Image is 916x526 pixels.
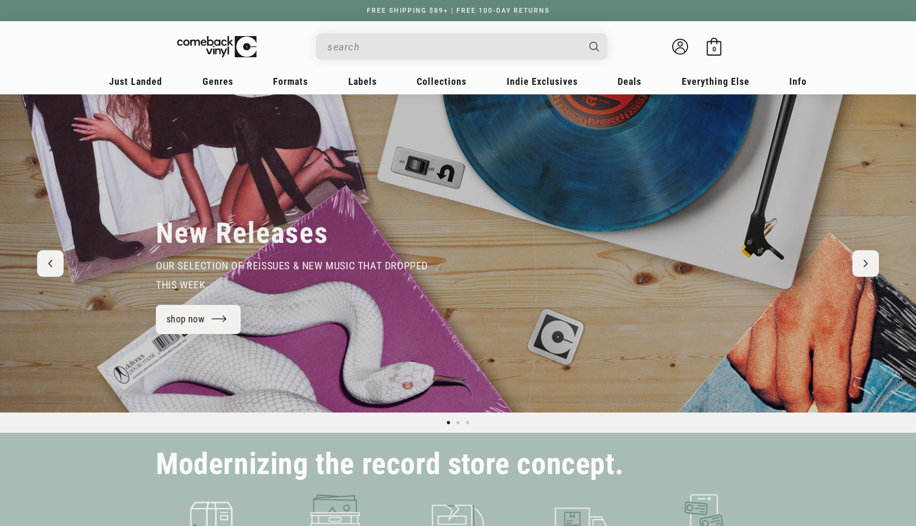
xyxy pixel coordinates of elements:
[109,76,162,87] span: Just Landed
[316,33,607,60] div: Search
[156,216,329,251] h2: New Releases
[852,250,879,277] button: Next slide
[156,259,428,291] span: our selection of reissues & new music that dropped this week.
[356,7,560,14] a: FREE SHIPPING $89+ | FREE 100-DAY RETURNS
[202,76,233,87] span: Genres
[156,305,241,334] a: shop now
[37,250,64,277] button: Previous slide
[273,76,308,87] span: Formats
[453,418,463,427] button: Load slide 2 of 3
[682,76,750,87] span: Everything Else
[156,452,623,477] h2: Modernizing the record store concept.
[463,418,472,427] button: Load slide 3 of 3
[348,76,377,87] span: Labels
[444,418,453,427] button: Load slide 1 of 3
[328,36,579,58] input: search
[507,76,578,87] span: Indie Exclusives
[712,45,716,53] span: 0
[618,76,641,87] span: Deals
[580,33,609,60] button: Search
[417,76,466,87] span: Collections
[789,76,807,87] span: Info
